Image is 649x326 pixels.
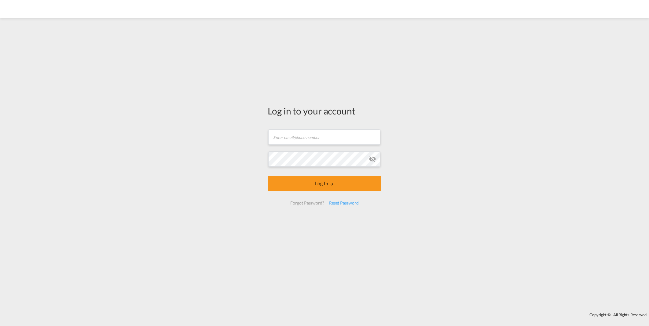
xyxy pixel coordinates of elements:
md-icon: icon-eye-off [369,155,376,163]
input: Enter email/phone number [268,129,380,145]
div: Forgot Password? [288,197,326,208]
button: LOGIN [268,176,381,191]
div: Reset Password [327,197,361,208]
div: Log in to your account [268,104,381,117]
